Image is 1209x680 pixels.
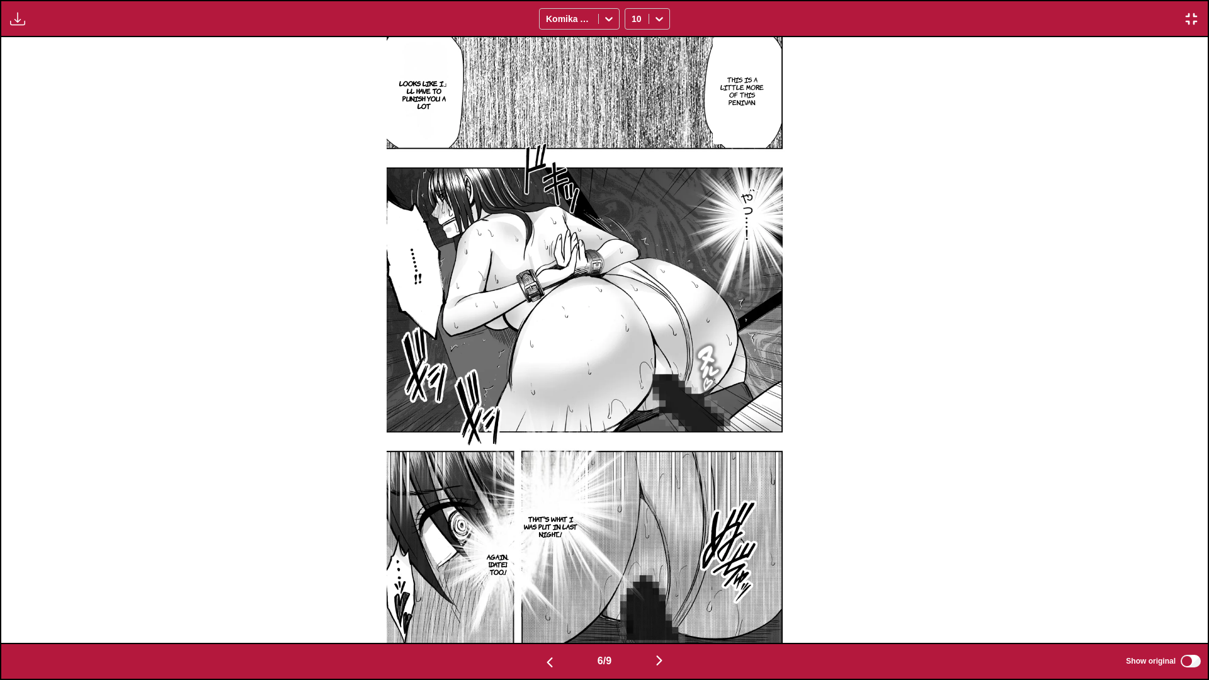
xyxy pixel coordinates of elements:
[1181,655,1201,667] input: Show original
[652,653,667,668] img: Next page
[395,77,453,112] p: Looks like I」ll have to punish you a lot
[542,655,557,670] img: Previous page
[715,73,768,108] p: This is a little more of this penivan.
[598,655,611,667] span: 6 / 9
[1126,657,1176,666] span: Show original
[10,11,25,26] img: Download translated images
[387,37,822,643] img: Manga Panel
[519,513,581,540] p: That's what I was put in last night...!
[484,550,511,578] p: Again... [DATE] too.!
